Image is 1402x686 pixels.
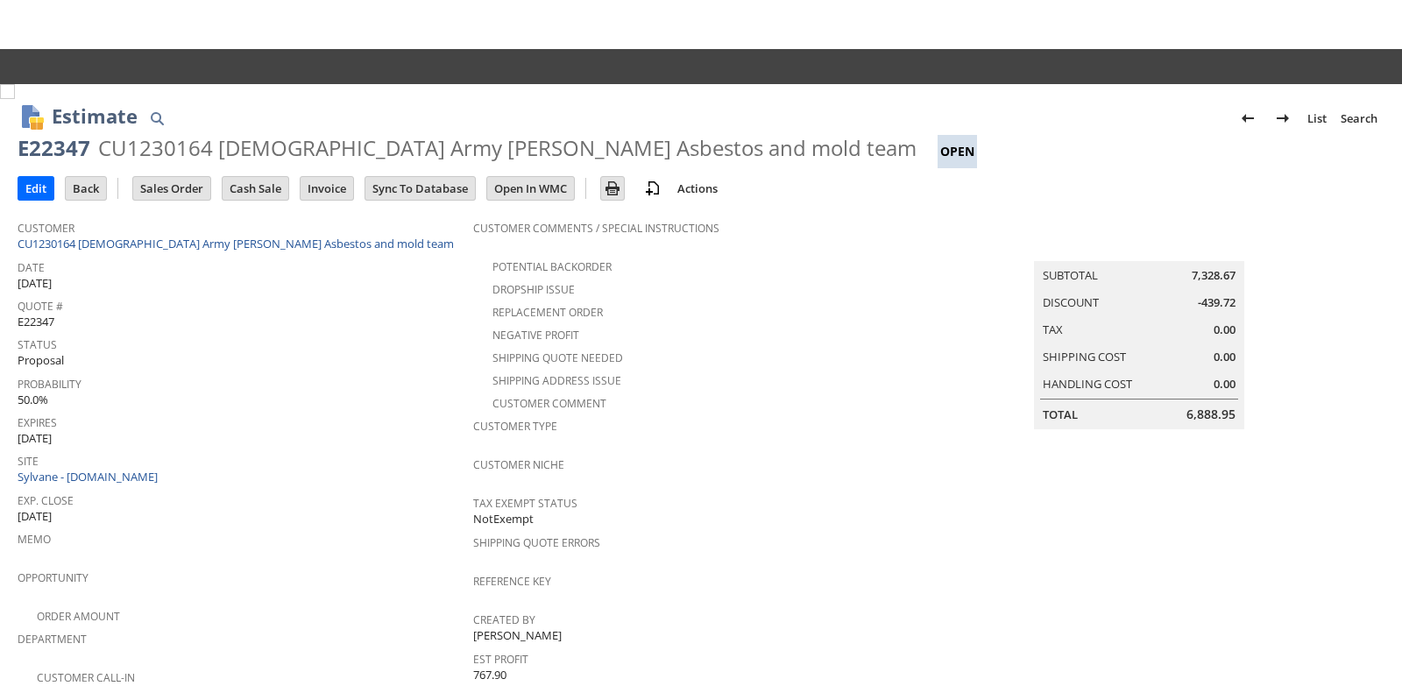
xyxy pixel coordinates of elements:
[146,108,167,129] img: Quick Find
[1043,376,1132,392] a: Handling Cost
[18,299,63,314] a: Quote #
[1198,294,1236,311] span: -439.72
[492,305,603,320] a: Replacement Order
[1214,322,1236,338] span: 0.00
[1214,349,1236,365] span: 0.00
[18,337,57,352] a: Status
[37,670,135,685] a: Customer Call-in
[473,496,577,511] a: Tax Exempt Status
[473,535,600,550] a: Shipping Quote Errors
[487,177,574,200] input: Open In WMC
[473,667,506,683] span: 767.90
[18,260,45,275] a: Date
[66,177,106,200] input: Back
[18,134,90,162] div: E22347
[18,275,52,292] span: [DATE]
[492,396,606,411] a: Customer Comment
[37,609,120,624] a: Order Amount
[1186,406,1236,423] span: 6,888.95
[492,350,623,365] a: Shipping Quote Needed
[601,177,624,200] input: Print
[223,177,288,200] input: Cash Sale
[1214,376,1236,393] span: 0.00
[18,314,54,330] span: E22347
[18,415,57,430] a: Expires
[18,352,64,369] span: Proposal
[473,511,534,527] span: NotExempt
[133,177,210,200] input: Sales Order
[18,377,81,392] a: Probability
[473,419,557,434] a: Customer Type
[1192,267,1236,284] span: 7,328.67
[18,493,74,508] a: Exp. Close
[492,259,612,274] a: Potential Backorder
[473,574,551,589] a: Reference Key
[18,430,52,447] span: [DATE]
[1237,108,1258,129] img: Previous
[473,612,535,627] a: Created By
[18,392,48,408] span: 50.0%
[365,177,475,200] input: Sync To Database
[18,532,51,547] a: Memo
[18,454,39,469] a: Site
[492,373,621,388] a: Shipping Address Issue
[18,508,52,525] span: [DATE]
[492,328,579,343] a: Negative Profit
[18,570,89,585] a: Opportunity
[602,178,623,199] img: Print
[1043,349,1126,364] a: Shipping Cost
[642,178,663,199] img: add-record.svg
[473,652,528,667] a: Est Profit
[1043,322,1063,337] a: Tax
[18,632,87,647] a: Department
[98,134,917,162] div: CU1230164 [DEMOGRAPHIC_DATA] Army [PERSON_NAME] Asbestos and mold team
[1043,407,1078,422] a: Total
[938,135,977,168] div: Open
[670,180,725,196] a: Actions
[1300,104,1334,132] a: List
[473,627,562,644] span: [PERSON_NAME]
[492,282,575,297] a: Dropship Issue
[18,221,74,236] a: Customer
[1272,108,1293,129] img: Next
[18,177,53,200] input: Edit
[1043,294,1099,310] a: Discount
[18,236,458,251] a: CU1230164 [DEMOGRAPHIC_DATA] Army [PERSON_NAME] Asbestos and mold team
[473,457,564,472] a: Customer Niche
[1034,233,1244,261] caption: Summary
[473,221,719,236] a: Customer Comments / Special Instructions
[1334,104,1384,132] a: Search
[52,102,138,131] h1: Estimate
[301,177,353,200] input: Invoice
[1043,267,1098,283] a: Subtotal
[18,469,162,484] a: Sylvane - [DOMAIN_NAME]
